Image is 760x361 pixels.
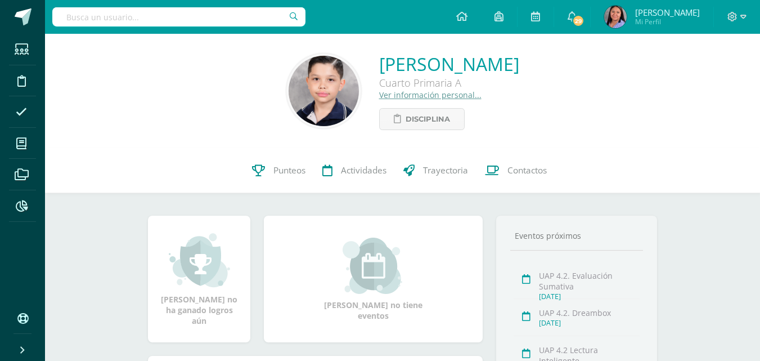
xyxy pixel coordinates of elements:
[476,148,555,193] a: Contactos
[423,164,468,176] span: Trayectoria
[379,52,519,76] a: [PERSON_NAME]
[395,148,476,193] a: Trayectoria
[159,232,239,326] div: [PERSON_NAME] no ha ganado logros aún
[379,76,519,90] div: Cuarto Primaria A
[539,307,640,318] div: UAP 4.2. Dreambox
[317,238,430,321] div: [PERSON_NAME] no tiene eventos
[604,6,627,28] img: c39215c3b1f3eb3060f54f02592c4c91.png
[379,108,465,130] a: Disciplina
[314,148,395,193] a: Actividades
[343,238,404,294] img: event_small.png
[572,15,584,27] span: 29
[52,7,305,26] input: Busca un usuario...
[289,56,359,126] img: 55f27bc044b46cb6a2fafde3c6fa707c.png
[539,292,640,301] div: [DATE]
[539,270,640,292] div: UAP 4.2. Evaluación Sumativa
[341,164,386,176] span: Actividades
[539,318,640,328] div: [DATE]
[379,90,482,100] a: Ver información personal...
[635,7,700,18] span: [PERSON_NAME]
[273,164,305,176] span: Punteos
[406,109,450,130] span: Disciplina
[507,164,547,176] span: Contactos
[510,230,643,241] div: Eventos próximos
[635,17,700,26] span: Mi Perfil
[244,148,314,193] a: Punteos
[169,232,230,288] img: achievement_small.png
